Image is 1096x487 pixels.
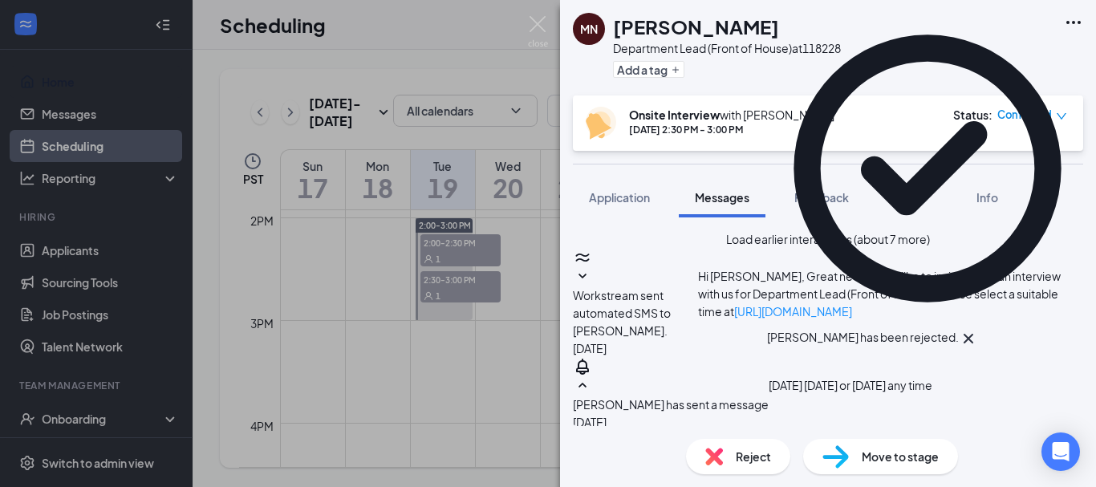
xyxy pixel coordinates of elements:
[767,8,1088,329] svg: CheckmarkCircle
[862,448,939,465] span: Move to stage
[613,13,779,40] h1: [PERSON_NAME]
[629,123,834,136] div: [DATE] 2:30 PM - 3:00 PM
[589,190,650,205] span: Application
[769,378,932,392] span: [DATE] [DATE] or [DATE] any time
[573,248,592,267] svg: WorkstreamLogo
[573,288,671,338] span: Workstream sent automated SMS to [PERSON_NAME].
[613,61,684,78] button: PlusAdd a tag
[959,329,978,348] svg: Cross
[1041,432,1080,471] div: Open Intercom Messenger
[573,267,592,286] svg: SmallChevronDown
[726,230,930,248] button: Load earlier interactions (about 7 more)
[573,413,607,431] span: [DATE]
[573,357,592,376] svg: Bell
[573,376,592,396] svg: SmallChevronUp
[695,190,749,205] span: Messages
[629,108,720,122] b: Onsite Interview
[767,329,959,348] div: [PERSON_NAME] has been rejected.
[573,397,769,412] span: [PERSON_NAME] has sent a message
[671,65,680,75] svg: Plus
[613,40,841,56] div: Department Lead (Front of House) at 118228
[573,339,607,357] span: [DATE]
[734,304,852,319] a: [URL][DOMAIN_NAME]
[736,448,771,465] span: Reject
[698,269,1061,319] span: Hi [PERSON_NAME], Great news! We'd like to invite you to an interview with us for Department Lead...
[629,107,834,123] div: with [PERSON_NAME]
[580,21,598,37] div: MN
